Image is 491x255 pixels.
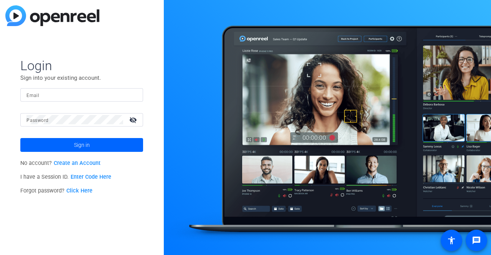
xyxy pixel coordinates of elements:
[66,188,92,194] a: Click Here
[20,160,101,166] span: No account?
[74,135,90,155] span: Sign in
[5,5,99,26] img: blue-gradient.svg
[20,138,143,152] button: Sign in
[54,160,101,166] a: Create an Account
[20,58,143,74] span: Login
[20,174,111,180] span: I have a Session ID.
[447,236,456,245] mat-icon: accessibility
[26,90,137,99] input: Enter Email Address
[71,174,111,180] a: Enter Code Here
[472,236,481,245] mat-icon: message
[26,93,39,98] mat-label: Email
[20,188,92,194] span: Forgot password?
[125,114,143,125] mat-icon: visibility_off
[26,118,48,123] mat-label: Password
[20,74,143,82] p: Sign into your existing account.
